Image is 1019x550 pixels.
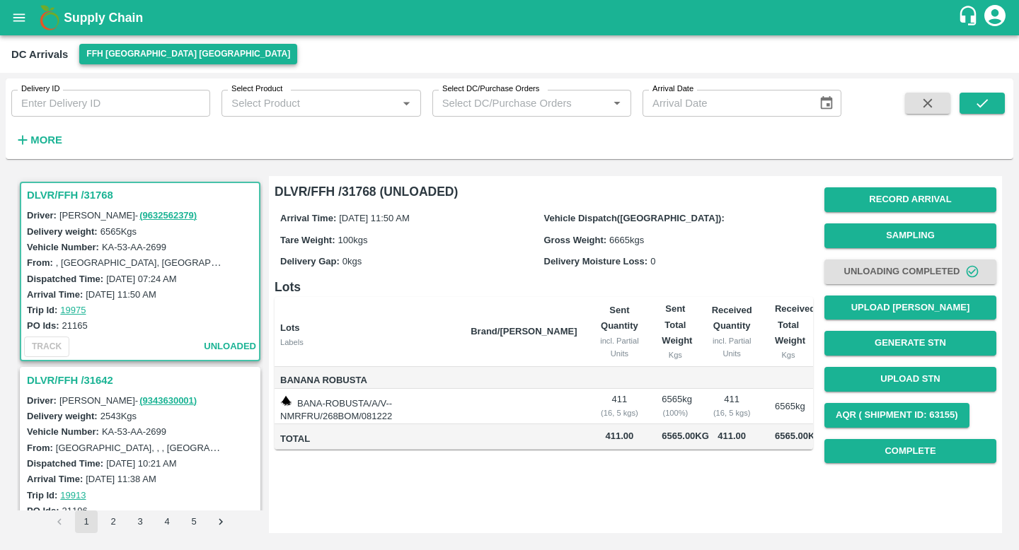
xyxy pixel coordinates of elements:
[662,349,689,361] div: Kgs
[27,371,258,390] h3: DLVR/FFH /31642
[275,277,813,297] h6: Lots
[775,431,822,441] span: 6565.00 Kg
[64,11,143,25] b: Supply Chain
[824,259,996,284] button: Unloading Completed
[27,210,57,221] label: Driver:
[650,389,700,424] td: 6565 kg
[824,331,996,356] button: Generate STN
[100,411,137,421] label: 2543 Kgs
[824,223,996,248] button: Sampling
[75,510,98,533] button: page 1
[100,226,137,237] label: 6565 Kgs
[280,395,292,406] img: weight
[209,510,232,533] button: Go to next page
[982,3,1008,33] div: account of current user
[59,210,198,221] span: [PERSON_NAME] -
[27,274,103,284] label: Dispatched Time:
[21,83,59,95] label: Delivery ID
[342,256,362,267] span: 0 kgs
[275,182,813,201] h6: DLVR/FFH /31768 (UNLOADED)
[79,44,297,64] button: Select DC
[62,320,88,331] label: 21165
[711,406,752,419] div: ( 16, 5 kgs)
[650,256,655,267] span: 0
[27,505,59,516] label: PO Ids:
[599,334,639,361] div: incl. Partial Units
[11,45,68,64] div: DC Arrivals
[27,443,53,453] label: From:
[102,242,166,252] label: KA-53-AA-2699
[662,431,709,441] span: 6565.00 Kg
[46,510,234,533] nav: pagination navigation
[156,510,178,533] button: Go to page 4
[599,428,639,445] span: 411.00
[86,289,156,300] label: [DATE] 11:50 AM
[275,389,459,424] td: BANA-ROBUSTA/A/V--NMRFRU/268BOM/081222
[824,296,996,320] button: Upload [PERSON_NAME]
[183,510,205,533] button: Go to page 5
[204,339,256,355] span: unloaded
[86,474,156,484] label: [DATE] 11:38 AM
[280,431,459,447] span: Total
[643,90,807,117] input: Arrival Date
[35,4,64,32] img: logo
[106,274,176,284] label: [DATE] 07:24 AM
[775,303,815,346] b: Received Total Weight
[442,83,539,95] label: Select DC/Purchase Orders
[824,403,969,428] button: AQR ( Shipment Id: 63155)
[27,186,258,204] h3: DLVR/FFH /31768
[11,128,66,152] button: More
[27,320,59,331] label: PO Ids:
[824,439,996,464] button: Complete
[813,90,840,117] button: Choose date
[3,1,35,34] button: open drawer
[280,373,459,389] span: Banana Robusta
[711,428,752,445] span: 411.00
[129,510,151,533] button: Go to page 3
[139,210,197,221] a: (9632562379)
[27,474,83,484] label: Arrival Time:
[226,94,393,112] input: Select Product
[471,326,577,337] b: Brand/[PERSON_NAME]
[544,213,725,223] label: Vehicle Dispatch([GEOGRAPHIC_DATA]):
[56,257,364,268] label: , [GEOGRAPHIC_DATA], [GEOGRAPHIC_DATA], , [GEOGRAPHIC_DATA]
[280,256,340,267] label: Delivery Gap:
[280,322,299,333] b: Lots
[106,458,176,469] label: [DATE] 10:21 AM
[27,289,83,300] label: Arrival Time:
[56,442,364,453] label: [GEOGRAPHIC_DATA], , , [GEOGRAPHIC_DATA], [GEOGRAPHIC_DATA]
[30,134,62,146] strong: More
[775,349,802,361] div: Kgs
[601,305,638,331] b: Sent Quantity
[27,411,98,421] label: Delivery weight:
[11,90,210,117] input: Enter Delivery ID
[588,389,650,424] td: 411
[280,213,336,223] label: Arrival Time:
[544,235,607,245] label: Gross Weight:
[652,83,693,95] label: Arrival Date
[27,305,57,315] label: Trip Id:
[544,256,648,267] label: Delivery Moisture Loss:
[62,505,88,516] label: 21196
[27,490,57,501] label: Trip Id:
[60,490,86,501] a: 19913
[27,426,99,437] label: Vehicle Number:
[339,213,409,223] span: [DATE] 11:50 AM
[824,367,996,392] button: Upload STN
[27,257,53,268] label: From:
[700,389,764,424] td: 411
[27,226,98,237] label: Delivery weight:
[60,305,86,315] a: 19975
[338,235,368,245] span: 100 kgs
[599,406,639,419] div: ( 16, 5 kgs)
[712,305,752,331] b: Received Quantity
[957,5,982,30] div: customer-support
[280,235,335,245] label: Tare Weight:
[27,458,103,469] label: Dispatched Time:
[662,303,692,346] b: Sent Total Weight
[231,83,282,95] label: Select Product
[711,334,752,361] div: incl. Partial Units
[764,389,813,424] td: 6565 kg
[64,8,957,28] a: Supply Chain
[437,94,585,112] input: Select DC/Purchase Orders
